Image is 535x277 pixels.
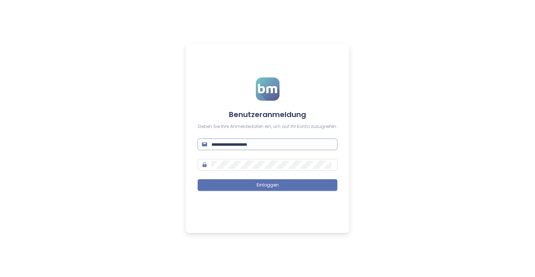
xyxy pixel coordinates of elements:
img: logo [256,77,280,101]
div: Geben Sie Ihre Anmeldedaten ein, um auf Ihr Konto zuzugreifen. [198,123,337,130]
span: Einloggen [257,182,279,189]
span: mail [202,142,207,147]
h4: Benutzeranmeldung [198,109,337,120]
button: Einloggen [198,179,337,191]
span: lock [202,162,207,167]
